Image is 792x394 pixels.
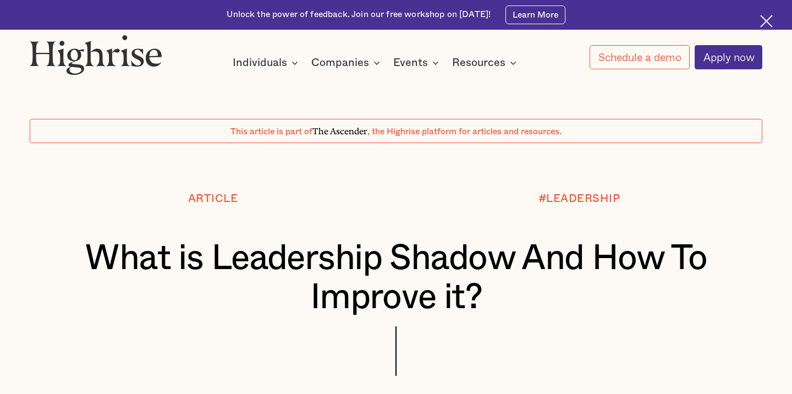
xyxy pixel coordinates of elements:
[227,9,491,20] div: Unlock the power of feedback. Join our free workshop on [DATE]!
[188,193,238,205] div: Article
[233,56,301,69] div: Individuals
[393,56,442,69] div: Events
[760,15,773,28] img: Cross icon
[505,6,565,25] a: Learn More
[311,56,383,69] div: Companies
[60,239,732,317] h1: What is Leadership Shadow And How To Improve it?
[695,45,762,69] a: Apply now
[367,127,562,136] span: , the Highrise platform for articles and resources.
[311,56,369,69] div: Companies
[538,193,620,205] div: #LEADERSHIP
[452,56,520,69] div: Resources
[452,56,505,69] div: Resources
[30,35,162,75] img: Highrise logo
[393,56,428,69] div: Events
[312,124,367,135] span: The Ascender
[230,127,312,136] span: This article is part of
[590,45,689,69] a: Schedule a demo
[233,56,287,69] div: Individuals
